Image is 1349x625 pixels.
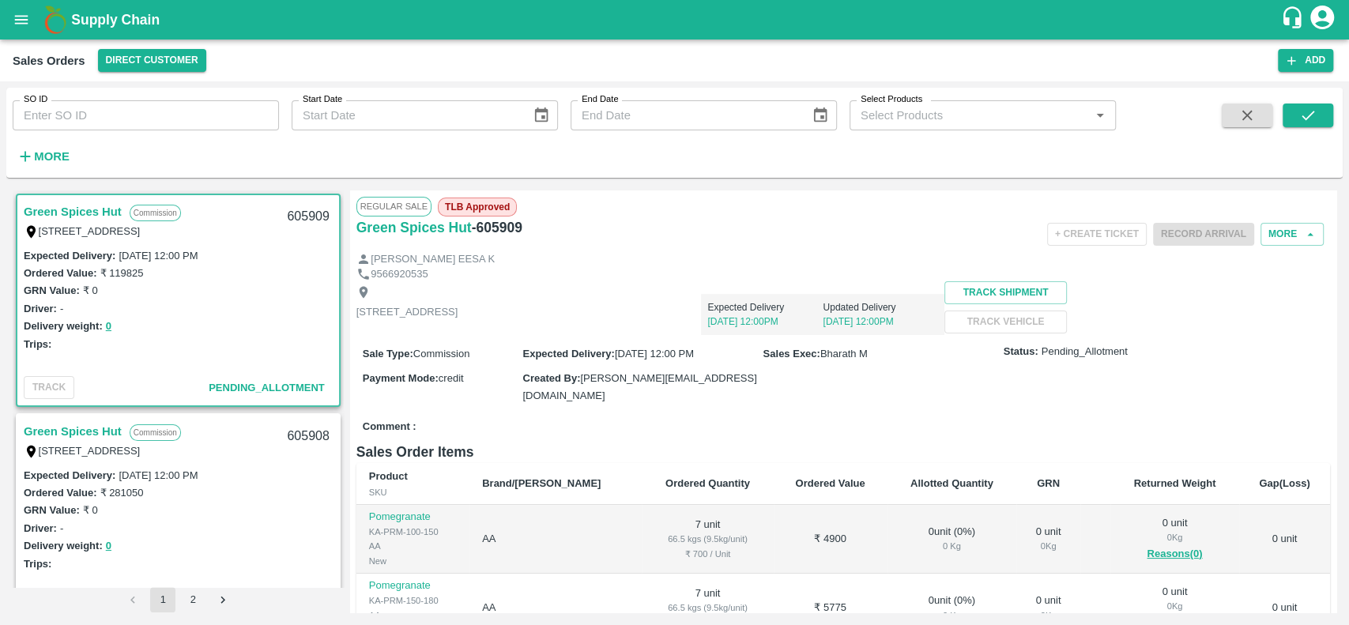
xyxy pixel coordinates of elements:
[1278,49,1333,72] button: Add
[642,505,773,574] td: 7 unit
[60,522,63,534] label: -
[522,372,756,401] span: [PERSON_NAME][EMAIL_ADDRESS][DOMAIN_NAME]
[654,601,760,615] div: 66.5 kgs (9.5kg/unit)
[13,100,279,130] input: Enter SO ID
[150,587,175,612] button: page 1
[24,421,122,442] a: Green Spices Hut
[24,504,80,516] label: GRN Value:
[34,150,70,163] strong: More
[371,252,495,267] p: [PERSON_NAME] EESA K
[707,300,823,314] p: Expected Delivery
[356,441,1330,463] h6: Sales Order Items
[71,9,1280,31] a: Supply Chain
[24,201,122,222] a: Green Spices Hut
[654,532,760,546] div: 66.5 kgs (9.5kg/unit)
[363,420,416,435] label: Comment :
[369,578,457,593] p: Pomegranate
[900,593,1004,623] div: 0 unit ( 0 %)
[1123,599,1227,613] div: 0 Kg
[1042,345,1128,360] span: Pending_Allotment
[369,525,457,539] div: KA-PRM-100-150
[369,485,457,499] div: SKU
[763,348,820,360] label: Sales Exec :
[1123,530,1227,544] div: 0 Kg
[39,445,141,457] label: [STREET_ADDRESS]
[820,348,868,360] span: Bharath M
[707,314,823,329] p: [DATE] 12:00PM
[39,225,141,237] label: [STREET_ADDRESS]
[24,250,115,262] label: Expected Delivery :
[24,540,103,552] label: Delivery weight:
[900,525,1004,554] div: 0 unit ( 0 %)
[1004,345,1038,360] label: Status:
[1153,227,1254,239] span: Please dispatch the trip before ending
[369,554,457,568] div: New
[13,51,85,71] div: Sales Orders
[277,198,338,235] div: 605909
[665,477,750,489] b: Ordered Quantity
[1123,545,1227,563] button: Reasons(0)
[83,284,98,296] label: ₹ 0
[571,100,799,130] input: End Date
[24,284,80,296] label: GRN Value:
[209,382,325,393] span: Pending_Allotment
[24,522,57,534] label: Driver:
[83,504,98,516] label: ₹ 0
[363,348,413,360] label: Sale Type :
[356,305,458,320] p: [STREET_ADDRESS]
[615,348,694,360] span: [DATE] 12:00 PM
[369,593,457,608] div: KA-PRM-150-180
[1259,477,1309,489] b: Gap(Loss)
[413,348,470,360] span: Commission
[1280,6,1308,34] div: customer-support
[1029,525,1068,554] div: 0 unit
[118,587,238,612] nav: pagination navigation
[13,143,73,170] button: More
[1123,516,1227,563] div: 0 unit
[24,93,47,106] label: SO ID
[438,198,517,216] span: TLB Approved
[106,537,111,555] button: 0
[98,49,206,72] button: Select DC
[24,303,57,314] label: Driver:
[805,100,835,130] button: Choose date
[369,470,408,482] b: Product
[119,250,198,262] label: [DATE] 12:00 PM
[472,216,522,239] h6: - 605909
[823,314,938,329] p: [DATE] 12:00PM
[24,487,96,499] label: Ordered Value:
[944,281,1066,304] button: Track Shipment
[119,469,198,481] label: [DATE] 12:00 PM
[100,487,143,499] label: ₹ 281050
[1029,608,1068,623] div: 0 Kg
[369,608,457,623] div: AA
[1037,477,1060,489] b: GRN
[1029,593,1068,623] div: 0 unit
[277,418,338,455] div: 605908
[24,469,115,481] label: Expected Delivery :
[900,539,1004,553] div: 0 Kg
[654,547,760,561] div: ₹ 700 / Unit
[180,587,205,612] button: Go to page 2
[900,608,1004,623] div: 0 Kg
[371,267,428,282] p: 9566920535
[100,267,143,279] label: ₹ 119825
[363,372,439,384] label: Payment Mode :
[24,320,103,332] label: Delivery weight:
[774,505,887,574] td: ₹ 4900
[910,477,993,489] b: Allotted Quantity
[60,303,63,314] label: -
[1308,3,1336,36] div: account of current user
[356,197,431,216] span: Regular Sale
[1090,105,1110,126] button: Open
[796,477,865,489] b: Ordered Value
[369,539,457,553] div: AA
[24,267,96,279] label: Ordered Value:
[1260,223,1324,246] button: More
[106,318,111,336] button: 0
[356,216,472,239] a: Green Spices Hut
[469,505,642,574] td: AA
[24,558,51,570] label: Trips:
[522,372,580,384] label: Created By :
[292,100,520,130] input: Start Date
